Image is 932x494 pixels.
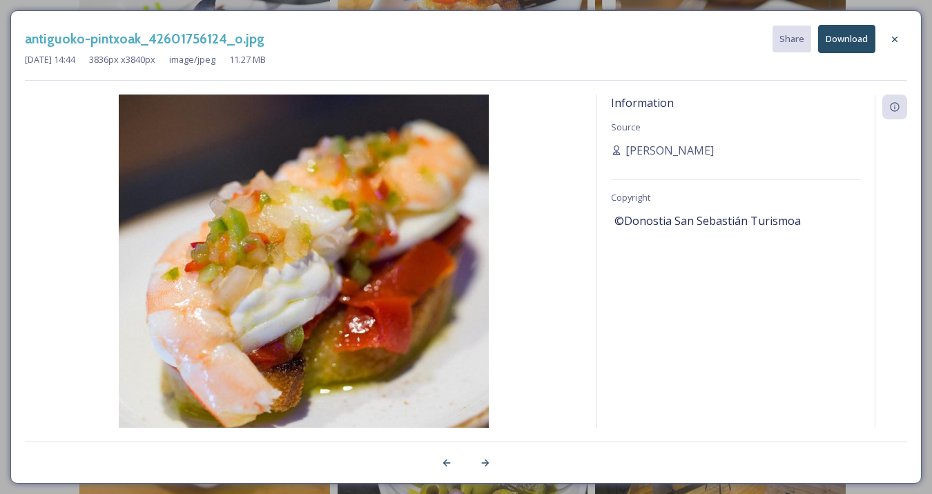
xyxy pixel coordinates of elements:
span: 11.27 MB [229,53,266,66]
span: Information [611,95,674,110]
button: Download [818,25,875,53]
img: antiguoko-pintxoak_42601756124_o.jpg [25,95,583,464]
span: Source [611,121,641,133]
span: [DATE] 14:44 [25,53,75,66]
span: Copyright [611,191,650,204]
h3: antiguoko-pintxoak_42601756124_o.jpg [25,29,264,49]
span: ©Donostia San Sebastián Turismoa [614,213,801,229]
button: Share [773,26,811,52]
span: 3836 px x 3840 px [89,53,155,66]
span: image/jpeg [169,53,215,66]
span: [PERSON_NAME] [625,142,714,159]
